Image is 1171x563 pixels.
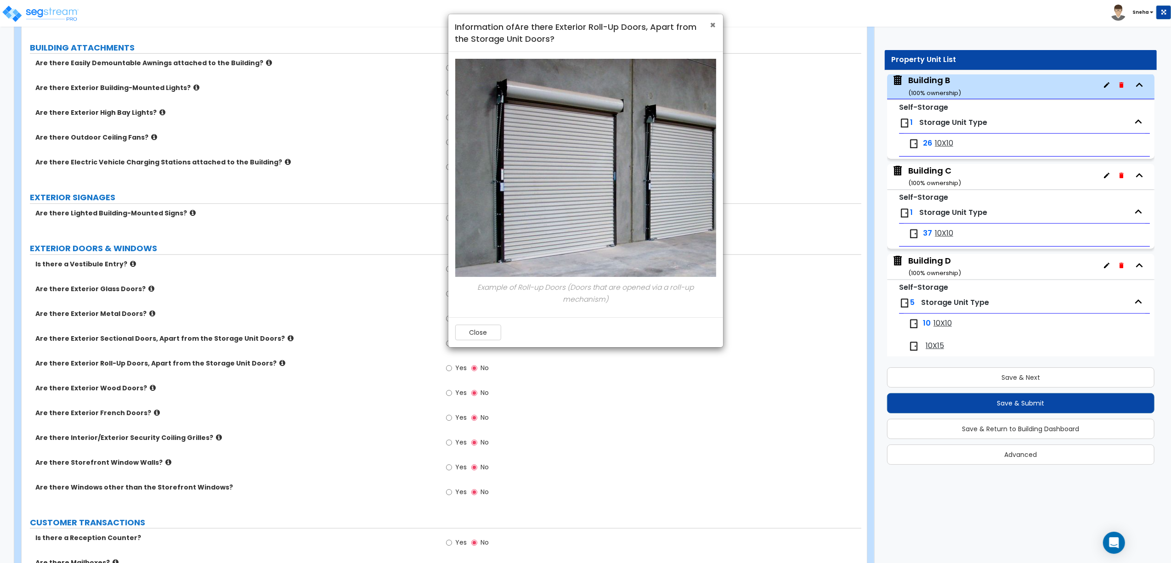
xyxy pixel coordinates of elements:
[455,59,731,277] img: rollup-atard0000.jpg
[710,18,716,32] span: ×
[710,20,716,30] button: Close
[455,325,501,340] button: Close
[455,21,716,45] h4: Information of Are there Exterior Roll-Up Doors, Apart from the Storage Unit Doors?
[477,282,694,304] i: Example of Roll-up Doors (Doors that are opened via a roll-up mechanism)
[1103,532,1125,554] div: Open Intercom Messenger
